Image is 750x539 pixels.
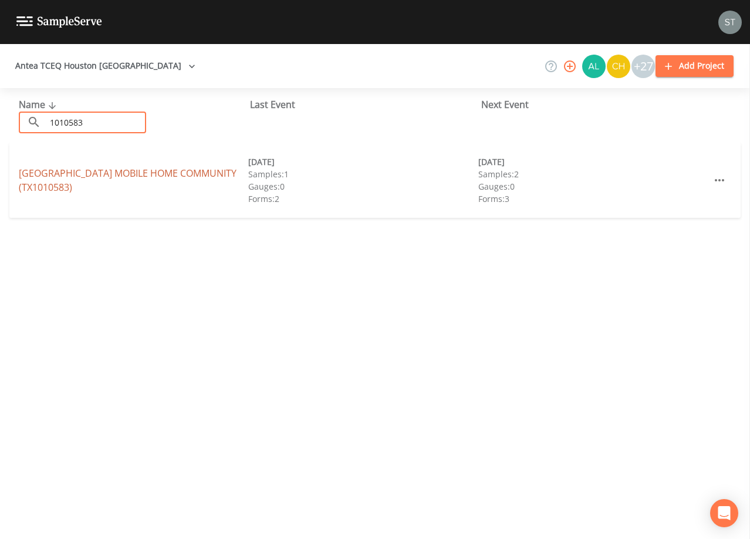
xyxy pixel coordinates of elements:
div: [DATE] [248,156,478,168]
div: Samples: 2 [478,168,708,180]
div: Open Intercom Messenger [710,499,738,527]
div: Samples: 1 [248,168,478,180]
div: [DATE] [478,156,708,168]
div: Forms: 3 [478,193,708,205]
div: Gauges: 0 [248,180,478,193]
img: c74b8b8b1c7a9d34f67c5e0ca157ed15 [607,55,630,78]
span: Name [19,98,59,111]
div: Last Event [250,97,481,112]
img: logo [16,16,102,28]
button: Add Project [656,55,734,77]
div: +27 [631,55,655,78]
img: 30a13df2a12044f58df5f6b7fda61338 [582,55,606,78]
a: [GEOGRAPHIC_DATA] MOBILE HOME COMMUNITY (TX1010583) [19,167,237,194]
input: Search Projects [46,112,146,133]
div: Forms: 2 [248,193,478,205]
div: Gauges: 0 [478,180,708,193]
div: Next Event [481,97,712,112]
img: cb9926319991c592eb2b4c75d39c237f [718,11,742,34]
div: Charles Medina [606,55,631,78]
div: Alaina Hahn [582,55,606,78]
button: Antea TCEQ Houston [GEOGRAPHIC_DATA] [11,55,200,77]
